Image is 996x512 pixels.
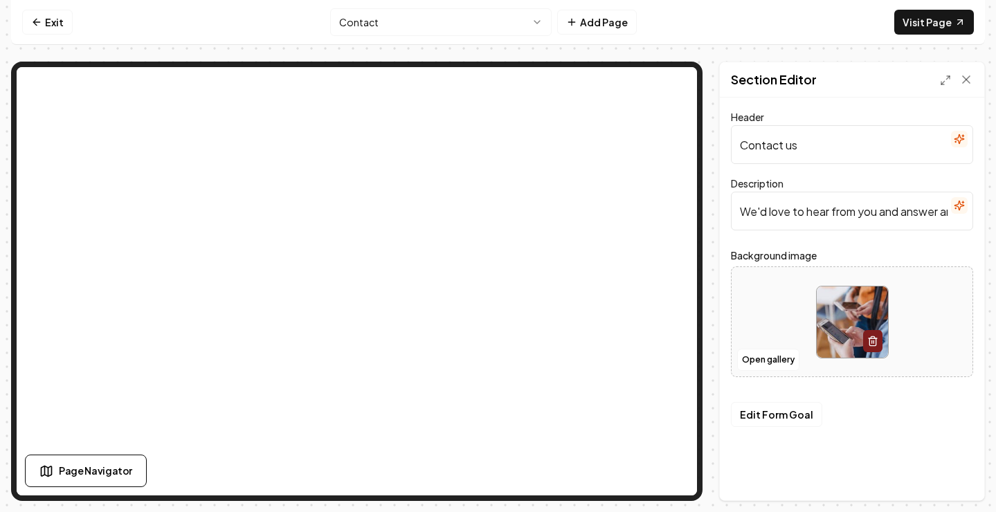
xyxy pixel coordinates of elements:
[731,407,822,421] a: Edit Form Goal
[731,125,973,164] input: Header
[557,10,637,35] button: Add Page
[59,464,132,478] span: Page Navigator
[25,455,147,487] button: Page Navigator
[731,192,973,230] input: Description
[817,286,888,358] img: image
[731,111,764,123] label: Header
[737,349,799,371] button: Open gallery
[731,70,817,89] h2: Section Editor
[731,247,973,264] label: Background image
[731,402,822,427] button: Edit Form Goal
[22,10,73,35] a: Exit
[731,177,784,190] label: Description
[894,10,974,35] a: Visit Page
